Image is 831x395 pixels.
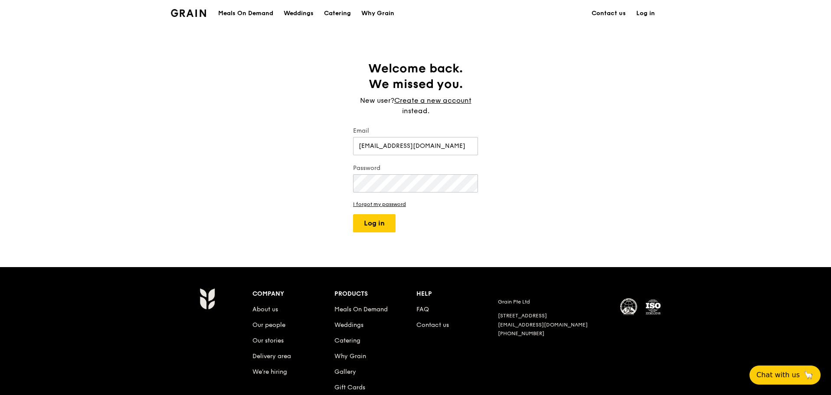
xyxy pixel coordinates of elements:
img: ISO Certified [645,298,662,316]
a: [EMAIL_ADDRESS][DOMAIN_NAME] [498,322,588,328]
div: Meals On Demand [218,0,273,26]
a: Log in [631,0,660,26]
div: Grain Pte Ltd [498,298,610,305]
span: Chat with us [756,370,800,380]
a: Gift Cards [334,384,365,391]
a: Weddings [334,321,363,329]
a: Our people [252,321,285,329]
div: Weddings [284,0,314,26]
div: Company [252,288,334,300]
button: Log in [353,214,396,232]
a: Meals On Demand [334,306,388,313]
a: Contact us [416,321,449,329]
div: Products [334,288,416,300]
span: instead. [402,107,429,115]
span: New user? [360,96,394,104]
label: Password [353,164,478,173]
label: Email [353,127,478,135]
a: [PHONE_NUMBER] [498,330,544,336]
img: MUIS Halal Certified [620,298,638,316]
a: Why Grain [334,353,366,360]
div: [STREET_ADDRESS] [498,312,610,320]
button: Chat with us🦙 [749,366,821,385]
a: About us [252,306,278,313]
a: Why Grain [356,0,399,26]
img: Grain [200,288,215,310]
img: Grain [171,9,206,17]
a: Weddings [278,0,319,26]
div: Help [416,288,498,300]
a: Delivery area [252,353,291,360]
a: FAQ [416,306,429,313]
a: Contact us [586,0,631,26]
div: Why Grain [361,0,394,26]
a: Catering [334,337,360,344]
a: Catering [319,0,356,26]
a: We’re hiring [252,368,287,375]
a: Our stories [252,337,284,344]
h1: Welcome back. We missed you. [353,61,478,92]
a: I forgot my password [353,201,478,207]
a: Gallery [334,368,356,375]
div: Catering [324,0,351,26]
span: 🦙 [803,370,814,380]
a: Create a new account [394,95,471,106]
